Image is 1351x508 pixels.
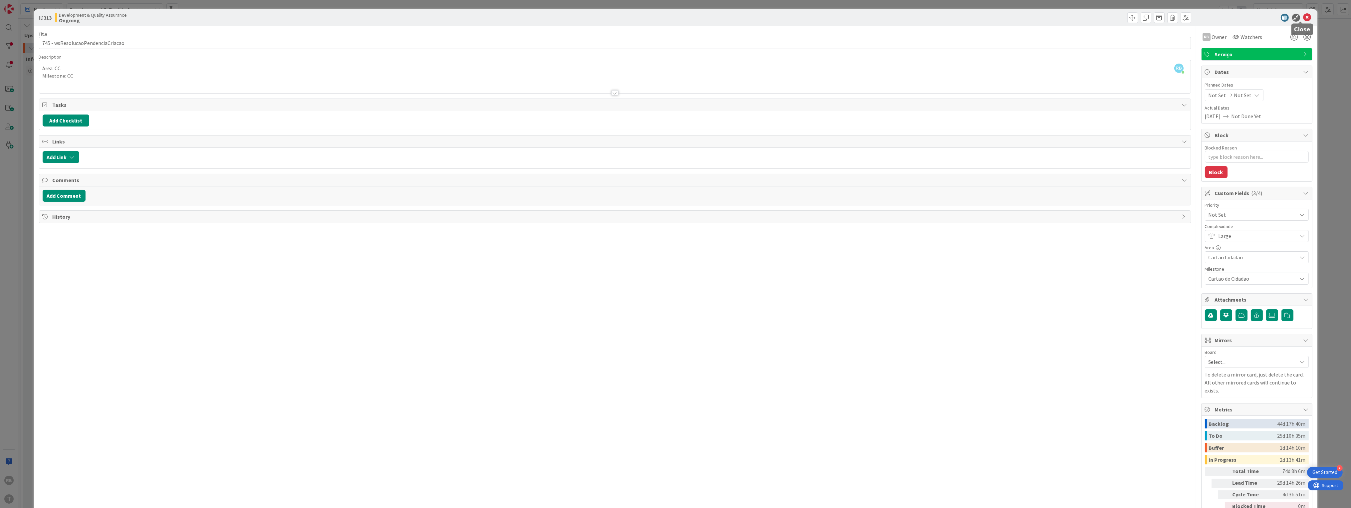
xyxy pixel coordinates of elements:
[1174,64,1184,73] span: RB
[53,213,1179,221] span: History
[1205,267,1309,271] div: Milestone
[1215,189,1300,197] span: Custom Fields
[43,190,86,202] button: Add Comment
[1241,33,1262,41] span: Watchers
[1280,455,1306,464] div: 2d 13h 41m
[1215,336,1300,344] span: Mirrors
[39,37,1191,49] input: type card name here...
[1233,467,1269,476] div: Total Time
[1209,419,1277,428] div: Backlog
[53,101,1179,109] span: Tasks
[39,31,48,37] label: Title
[1205,224,1309,229] div: Complexidade
[59,12,127,18] span: Development & Quality Assurance
[1205,203,1309,207] div: Priority
[1205,371,1309,394] p: To delete a mirror card, just delete the card. All other mirrored cards will continue to exists.
[1233,490,1269,499] div: Cycle Time
[1203,33,1211,41] div: RB
[1205,145,1237,151] label: Blocked Reason
[1209,357,1294,367] span: Select...
[43,72,1187,80] p: Milestone: CC
[1234,91,1252,99] span: Not Set
[1215,68,1300,76] span: Dates
[43,65,1187,72] p: Area: CC
[1215,296,1300,304] span: Attachments
[1209,431,1277,440] div: To Do
[1215,131,1300,139] span: Block
[1209,443,1280,452] div: Buffer
[1215,50,1300,58] span: Serviço
[1205,112,1221,120] span: [DATE]
[1294,26,1310,33] h5: Close
[1209,455,1280,464] div: In Progress
[1272,479,1306,488] div: 29d 14h 26m
[1205,245,1309,250] div: Area
[1277,419,1306,428] div: 44d 17h 40m
[1232,112,1261,120] span: Not Done Yet
[1205,105,1309,112] span: Actual Dates
[1209,253,1294,262] span: Cartão Cidadão
[1219,231,1294,241] span: Large
[1272,490,1306,499] div: 4d 3h 51m
[1205,82,1309,89] span: Planned Dates
[1312,469,1337,476] div: Get Started
[1209,274,1294,283] span: Cartão de Cidadão
[1209,210,1294,219] span: Not Set
[1307,467,1343,478] div: Open Get Started checklist, remaining modules: 4
[1233,479,1269,488] div: Lead Time
[1205,350,1217,355] span: Board
[1209,91,1226,99] span: Not Set
[1252,190,1262,196] span: ( 3/4 )
[53,137,1179,145] span: Links
[1277,431,1306,440] div: 25d 10h 35m
[43,151,79,163] button: Add Link
[1272,467,1306,476] div: 74d 8h 6m
[1280,443,1306,452] div: 1d 14h 10m
[1215,405,1300,413] span: Metrics
[1212,33,1227,41] span: Owner
[59,18,127,23] b: Ongoing
[44,14,52,21] b: 313
[39,14,52,22] span: ID
[39,54,62,60] span: Description
[1205,166,1228,178] button: Block
[14,1,30,9] span: Support
[43,115,89,127] button: Add Checklist
[1337,465,1343,471] div: 4
[53,176,1179,184] span: Comments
